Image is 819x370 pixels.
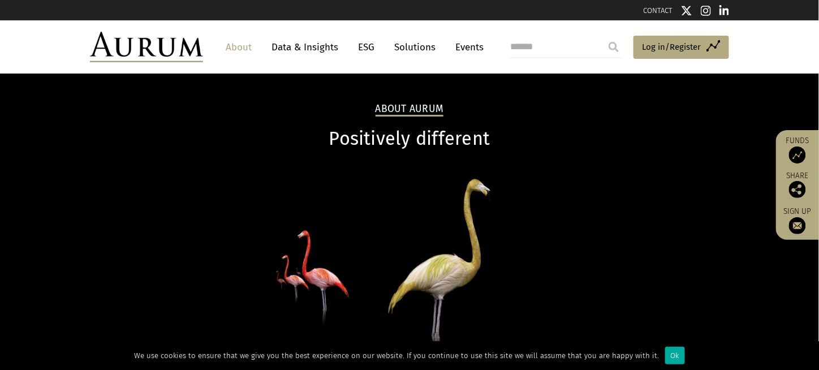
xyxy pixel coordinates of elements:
a: Log in/Register [633,36,729,59]
input: Submit [602,36,625,58]
a: About [220,37,257,58]
img: Linkedin icon [719,5,730,16]
a: Sign up [782,206,813,234]
a: ESG [352,37,380,58]
a: Funds [782,136,813,164]
img: Aurum [90,32,203,62]
a: Solutions [389,37,441,58]
div: Share [782,172,813,198]
span: Log in/Register [642,40,701,54]
a: Data & Insights [266,37,344,58]
img: Access Funds [789,147,806,164]
a: Events [450,37,484,58]
img: Instagram icon [701,5,711,16]
a: CONTACT [643,6,673,15]
h1: Positively different [90,128,729,150]
div: Ok [665,347,685,364]
h2: About Aurum [376,103,444,117]
img: Twitter icon [681,5,692,16]
img: Sign up to our newsletter [789,217,806,234]
img: Share this post [789,181,806,198]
